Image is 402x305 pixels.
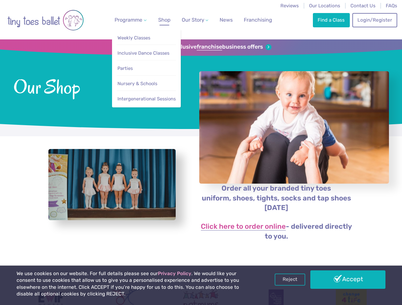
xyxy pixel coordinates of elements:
p: - delivered directly to you. [199,222,354,241]
span: Nursery & Schools [117,81,157,86]
a: Reject [275,274,305,286]
a: View full-size image [48,149,176,220]
span: Parties [117,65,133,71]
a: Find a Class [313,13,350,27]
a: Intergenerational Sessions [117,93,176,105]
a: Reviews [280,3,299,9]
span: Our Shop [13,74,182,98]
a: Franchising [241,14,275,26]
span: Franchising [244,17,272,23]
a: FAQs [386,3,397,9]
a: News [217,14,235,26]
span: Inclusive Dance Classes [117,50,169,56]
a: Accept [310,270,385,289]
a: Our Locations [309,3,340,9]
a: Nursery & Schools [117,78,176,90]
a: Contact Us [350,3,376,9]
a: Inclusive Dance Classes [117,47,176,59]
strong: franchise [197,44,222,51]
a: Click here to order online [201,223,286,231]
a: Sign up for our exclusivefranchisebusiness offers [130,44,272,51]
a: Parties [117,63,176,74]
a: Shop [156,14,173,26]
a: Privacy Policy [158,271,191,276]
a: Our Story [179,14,211,26]
a: Weekly Classes [117,32,176,44]
p: Order all your branded tiny toes uniform, shoes, tights, socks and tap shoes [DATE] [199,184,354,213]
span: News [220,17,233,23]
span: Our Story [182,17,204,23]
span: Weekly Classes [117,35,150,41]
a: Programme [112,14,149,26]
span: Shop [158,17,171,23]
span: Programme [115,17,142,23]
p: We use cookies on our website. For full details please see our . We would like your consent to us... [17,270,256,298]
span: Intergenerational Sessions [117,96,176,102]
img: tiny toes ballet [7,4,84,36]
a: Login/Register [352,13,397,27]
